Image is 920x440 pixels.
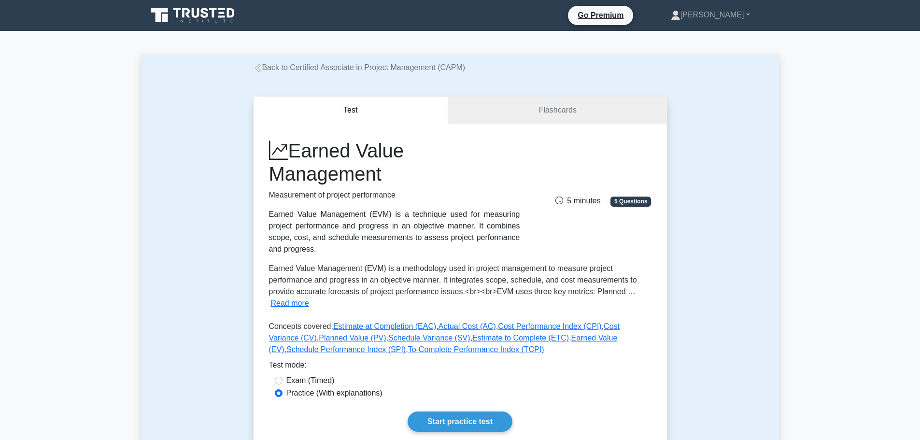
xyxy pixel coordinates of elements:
[648,5,773,25] a: [PERSON_NAME]
[269,209,520,255] div: Earned Value Management (EVM) is a technique used for measuring project performance and progress ...
[448,97,666,124] a: Flashcards
[472,334,569,342] a: Estimate to Complete (ETC)
[254,63,466,71] a: Back to Certified Associate in Project Management (CAPM)
[319,334,386,342] a: Planned Value (PV)
[439,322,496,330] a: Actual Cost (AC)
[572,9,629,21] a: Go Premium
[254,97,449,124] button: Test
[333,322,436,330] a: Estimate at Completion (EAC)
[610,197,651,206] span: 5 Questions
[555,197,600,205] span: 5 minutes
[286,375,335,386] label: Exam (Timed)
[269,189,520,201] p: Measurement of project performance
[286,387,382,399] label: Practice (With explanations)
[408,345,544,354] a: To-Complete Performance Index (TCPI)
[498,322,601,330] a: Cost Performance Index (CPI)
[269,264,637,296] span: Earned Value Management (EVM) is a methodology used in project management to measure project perf...
[269,359,651,375] div: Test mode:
[286,345,406,354] a: Schedule Performance Index (SPI)
[271,298,309,309] button: Read more
[269,321,651,359] p: Concepts covered: , , , , , , , , ,
[408,412,512,432] a: Start practice test
[388,334,470,342] a: Schedule Variance (SV)
[269,139,520,185] h1: Earned Value Management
